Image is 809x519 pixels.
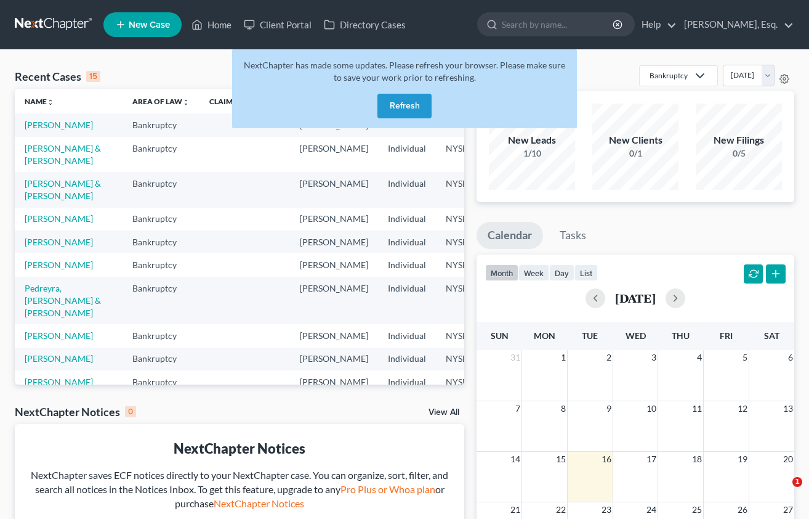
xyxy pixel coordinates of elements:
iframe: Intercom live chat [767,477,797,507]
span: 26 [736,502,749,517]
td: Bankruptcy [123,348,199,370]
a: [PERSON_NAME] [25,120,93,130]
td: Bankruptcy [123,231,199,253]
td: [PERSON_NAME] [290,253,378,276]
h2: [DATE] [615,292,656,304]
td: NYSB [436,137,496,172]
i: unfold_more [47,99,54,106]
td: [PERSON_NAME] [290,231,378,253]
a: NextChapter Notices [214,497,304,509]
td: Individual [378,137,436,172]
i: unfold_more [182,99,190,106]
td: Bankruptcy [123,172,199,207]
input: Search by name... [502,13,614,36]
a: Area of Lawunfold_more [132,97,190,106]
span: Thu [672,330,690,341]
a: Nameunfold_more [25,97,54,106]
button: month [485,264,518,281]
div: Recent Cases [15,69,100,84]
span: 24 [645,502,658,517]
span: 7 [514,401,521,416]
span: 19 [736,452,749,467]
span: 3 [650,350,658,365]
span: 15 [555,452,567,467]
button: Refresh [377,94,432,118]
a: Pedreyra, [PERSON_NAME] & [PERSON_NAME] [25,283,101,318]
a: Tasks [549,222,597,249]
a: Directory Cases [318,14,412,36]
td: [PERSON_NAME] [290,324,378,347]
span: 18 [691,452,703,467]
div: 0 [125,406,136,417]
span: Sat [764,330,779,341]
td: NYSB [436,253,496,276]
a: Home [185,14,238,36]
span: 12 [736,401,749,416]
td: Individual [378,253,436,276]
span: 21 [509,502,521,517]
span: Wed [626,330,646,341]
span: 6 [787,350,794,365]
span: 16 [600,452,613,467]
span: Tue [582,330,598,341]
button: day [549,264,574,281]
span: Sun [491,330,509,341]
span: 10 [645,401,658,416]
td: Bankruptcy [123,370,199,393]
td: NYSB [436,208,496,231]
td: NYSB [436,370,496,393]
td: Bankruptcy [123,208,199,231]
td: [PERSON_NAME] [290,277,378,324]
span: 4 [696,350,703,365]
td: Individual [378,208,436,231]
td: [PERSON_NAME] [290,208,378,231]
td: NYSB [436,172,496,207]
button: week [518,264,549,281]
td: Individual [378,348,436,370]
span: 11 [691,401,703,416]
a: Help [635,14,677,36]
span: 31 [509,350,521,365]
span: NextChapter has made some updates. Please refresh your browser. Please make sure to save your wor... [244,60,565,83]
span: 22 [555,502,567,517]
td: Bankruptcy [123,253,199,276]
a: Pro Plus or Whoa plan [340,483,435,495]
a: [PERSON_NAME] & [PERSON_NAME] [25,143,101,166]
td: [PERSON_NAME] [290,172,378,207]
td: Individual [378,277,436,324]
span: 8 [560,401,567,416]
a: [PERSON_NAME] & [PERSON_NAME] [25,178,101,201]
div: New Clients [592,133,678,147]
span: Fri [720,330,733,341]
span: 5 [741,350,749,365]
td: NYSB [436,324,496,347]
div: 15 [86,71,100,82]
div: NextChapter Notices [25,439,454,458]
span: Mon [534,330,555,341]
td: Bankruptcy [123,113,199,136]
span: 1 [560,350,567,365]
span: 20 [782,452,794,467]
td: NYSB [436,348,496,370]
div: NextChapter saves ECF notices directly to your NextChapter case. You can organize, sort, filter, ... [25,468,454,511]
a: View All [429,408,459,417]
div: Bankruptcy [650,70,688,81]
td: [PERSON_NAME] [290,370,378,393]
td: Individual [378,172,436,207]
div: 1/10 [489,147,575,160]
a: [PERSON_NAME] [25,330,93,341]
span: 17 [645,452,658,467]
td: [PERSON_NAME] [290,348,378,370]
span: 1 [792,477,802,487]
div: 0/1 [592,147,678,160]
td: Individual [378,370,436,393]
div: 0/5 [696,147,782,160]
a: [PERSON_NAME] [25,237,93,247]
a: [PERSON_NAME] [25,213,93,224]
td: NYSB [436,277,496,324]
span: 14 [509,452,521,467]
td: Individual [378,324,436,347]
a: [PERSON_NAME] [25,377,93,387]
td: Bankruptcy [123,137,199,172]
a: [PERSON_NAME] [25,353,93,364]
